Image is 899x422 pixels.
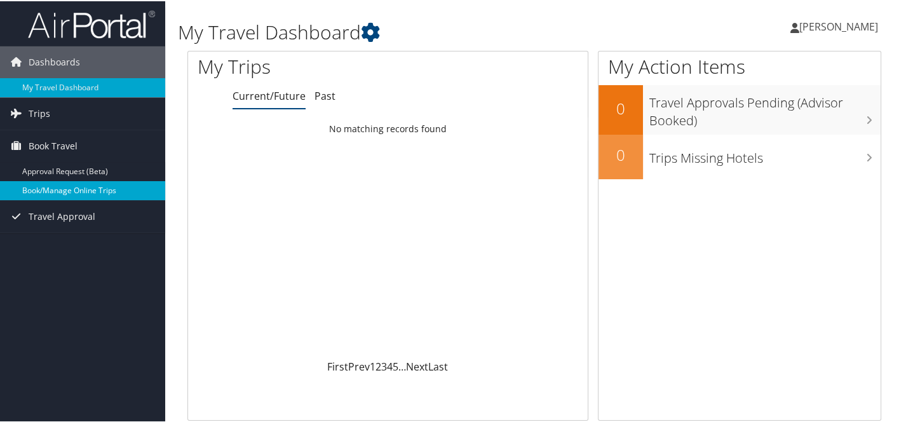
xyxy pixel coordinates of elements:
a: Prev [348,358,370,372]
a: Past [314,88,335,102]
a: Next [406,358,428,372]
span: Travel Approval [29,200,95,231]
span: Book Travel [29,129,78,161]
h1: My Travel Dashboard [178,18,653,44]
h1: My Trips [198,52,412,79]
a: 4 [387,358,393,372]
span: Trips [29,97,50,128]
a: Current/Future [233,88,306,102]
a: Last [428,358,448,372]
h1: My Action Items [598,52,881,79]
a: First [327,358,348,372]
span: Dashboards [29,45,80,77]
h2: 0 [598,143,643,165]
span: … [398,358,406,372]
h3: Trips Missing Hotels [649,142,881,166]
h2: 0 [598,97,643,118]
img: airportal-logo.png [28,8,155,38]
a: 3 [381,358,387,372]
h3: Travel Approvals Pending (Advisor Booked) [649,86,881,128]
td: No matching records found [188,116,588,139]
a: 0Travel Approvals Pending (Advisor Booked) [598,84,881,133]
span: [PERSON_NAME] [799,18,878,32]
a: 1 [370,358,375,372]
a: [PERSON_NAME] [790,6,891,44]
a: 0Trips Missing Hotels [598,133,881,178]
a: 2 [375,358,381,372]
a: 5 [393,358,398,372]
